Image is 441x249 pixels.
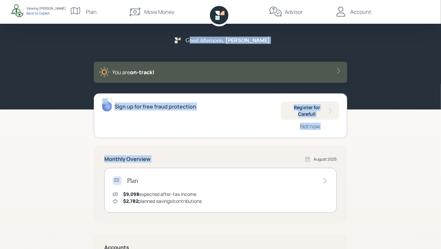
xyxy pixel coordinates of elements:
div: Register for Carefull [286,104,334,117]
div: Not now [300,123,320,130]
h4: Plan [127,177,138,184]
div: expected after-tax income [123,191,196,198]
div: Back to Copilot [26,11,66,16]
button: Register for Carefull [281,102,339,120]
span: on‑track! [130,69,154,76]
h5: [PERSON_NAME] [226,37,270,44]
span: $9,098 [123,191,139,197]
img: michael-russo-headshot.png [102,98,112,111]
div: You are [112,68,154,76]
img: sunny-XHVQM73Q.digested.png [99,67,110,78]
span: $2,782 [123,198,138,204]
div: Plan [86,8,97,16]
div: planned savings/contributions [123,198,202,204]
div: Sign up for free fraud protection [115,103,196,110]
h5: Monthly Overview [104,156,151,162]
div: Move Money [144,8,174,16]
div: Account [350,8,371,16]
h5: Good Afternoon , [186,37,224,43]
div: Viewing: [PERSON_NAME] [26,6,66,11]
div: August 2025 [314,156,337,162]
div: Advisor [285,8,303,16]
